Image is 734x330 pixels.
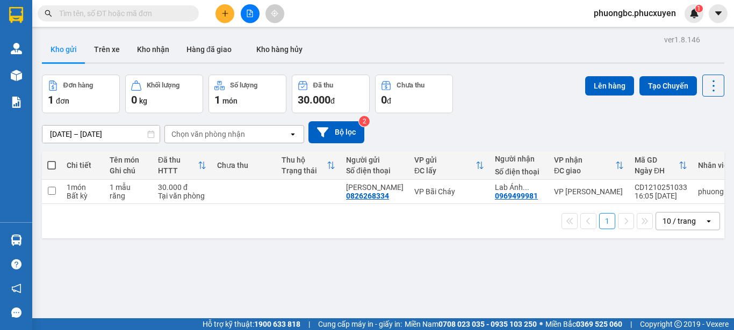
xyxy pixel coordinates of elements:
div: 16:05 [DATE] [635,192,687,200]
img: warehouse-icon [11,43,22,54]
span: plus [221,10,229,17]
img: logo-vxr [9,7,23,23]
img: icon-new-feature [689,9,699,18]
div: Trạng thái [282,166,327,175]
span: notification [11,283,21,294]
th: Toggle SortBy [153,151,212,180]
svg: open [289,130,297,138]
span: caret-down [714,9,723,18]
span: Kho hàng hủy [256,45,303,54]
span: search [45,10,52,17]
button: Kho gửi [42,36,85,62]
th: Toggle SortBy [276,151,341,180]
span: aim [271,10,278,17]
span: copyright [674,320,682,328]
button: Đã thu30.000đ [292,75,370,113]
strong: 0708 023 035 - 0935 103 250 [438,320,537,328]
div: ver 1.8.146 [664,34,700,46]
span: Cung cấp máy in - giấy in: [318,318,402,330]
div: Đơn hàng [63,82,93,89]
span: phuongbc.phucxuyen [585,6,685,20]
sup: 2 [359,116,370,127]
div: Số điện thoại [346,166,404,175]
strong: 1900 633 818 [254,320,300,328]
div: VP gửi [414,156,476,164]
div: 30.000 đ [158,183,206,192]
span: đ [330,97,335,105]
span: đ [387,97,391,105]
span: 0 [131,93,137,106]
span: | [308,318,310,330]
span: 0 [381,93,387,106]
button: plus [215,4,234,23]
button: 1 [599,213,615,229]
div: Đã thu [158,156,198,164]
div: 10 / trang [663,216,696,226]
span: Miền Bắc [545,318,622,330]
button: file-add [241,4,260,23]
div: Khối lượng [147,82,179,89]
input: Select a date range. [42,126,160,143]
button: Lên hàng [585,76,634,96]
div: Lab Ánh Duyên 0916008225 [495,183,543,192]
sup: 1 [695,5,703,12]
div: Tên món [110,156,147,164]
span: 1 [214,93,220,106]
div: Số lượng [230,82,257,89]
span: 30.000 [298,93,330,106]
input: Tìm tên, số ĐT hoặc mã đơn [59,8,186,19]
button: Tạo Chuyến [639,76,697,96]
span: 1 [697,5,701,12]
div: Anh Sáng [346,183,404,192]
th: Toggle SortBy [409,151,490,180]
div: Ghi chú [110,166,147,175]
span: ⚪️ [539,322,543,326]
img: solution-icon [11,97,22,108]
div: VP [PERSON_NAME] [554,187,624,196]
span: file-add [246,10,254,17]
button: Đơn hàng1đơn [42,75,120,113]
th: Toggle SortBy [629,151,693,180]
button: aim [265,4,284,23]
span: đơn [56,97,69,105]
div: Chưa thu [397,82,424,89]
span: kg [139,97,147,105]
button: Số lượng1món [208,75,286,113]
div: Người nhận [495,155,543,163]
button: Bộ lọc [308,121,364,143]
span: món [222,97,238,105]
div: 1 mẫu răng [110,183,147,200]
div: HTTT [158,166,198,175]
div: Mã GD [635,156,679,164]
div: 0826268334 [346,192,389,200]
span: 1 [48,93,54,106]
strong: 0369 525 060 [576,320,622,328]
img: warehouse-icon [11,234,22,246]
div: Người gửi [346,156,404,164]
button: Trên xe [85,36,128,62]
div: VP nhận [554,156,615,164]
img: warehouse-icon [11,70,22,81]
div: Thu hộ [282,156,327,164]
span: question-circle [11,259,21,269]
span: ... [523,183,529,192]
div: Đã thu [313,82,333,89]
div: 0969499981 [495,192,538,200]
div: Ngày ĐH [635,166,679,175]
button: caret-down [709,4,728,23]
span: | [630,318,632,330]
button: Hàng đã giao [178,36,240,62]
div: VP Bãi Cháy [414,187,484,196]
div: CD1210251033 [635,183,687,192]
button: Kho nhận [128,36,178,62]
div: Tại văn phòng [158,192,206,200]
div: Chi tiết [67,161,99,170]
svg: open [704,217,713,225]
button: Chưa thu0đ [375,75,453,113]
div: Chưa thu [217,161,271,170]
div: Chọn văn phòng nhận [171,129,245,140]
div: ĐC lấy [414,166,476,175]
th: Toggle SortBy [549,151,629,180]
div: Bất kỳ [67,192,99,200]
span: Miền Nam [405,318,537,330]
